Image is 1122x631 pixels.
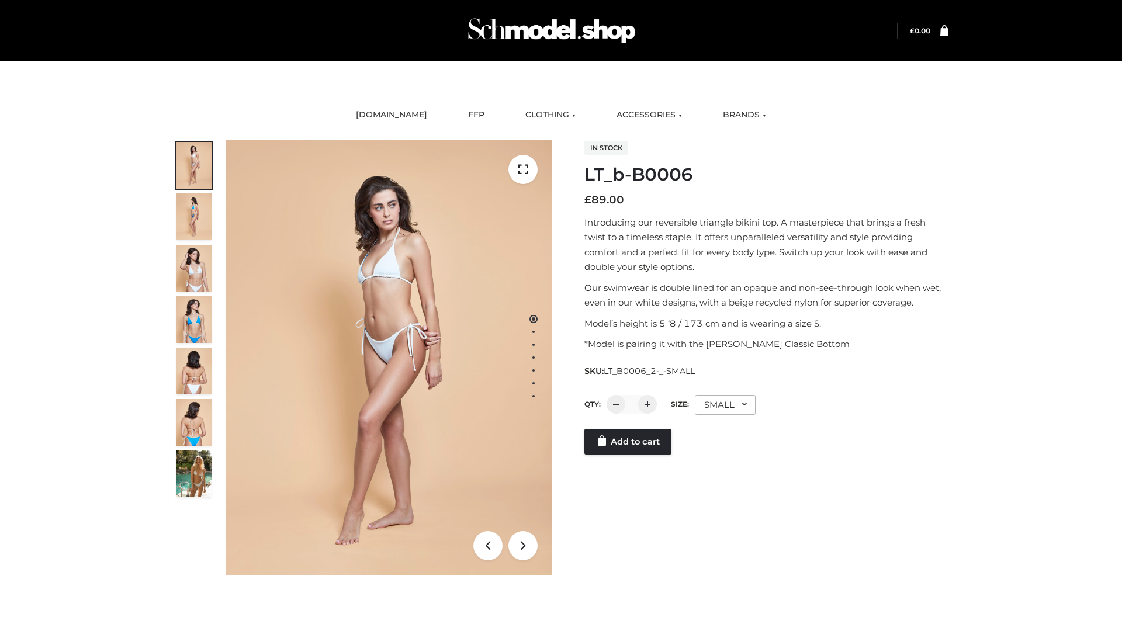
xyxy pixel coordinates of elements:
label: QTY: [584,400,601,408]
h1: LT_b-B0006 [584,164,948,185]
a: [DOMAIN_NAME] [347,102,436,128]
p: *Model is pairing it with the [PERSON_NAME] Classic Bottom [584,337,948,352]
img: ArielClassicBikiniTop_CloudNine_AzureSky_OW114ECO_8-scaled.jpg [176,399,212,446]
a: Add to cart [584,429,671,455]
img: ArielClassicBikiniTop_CloudNine_AzureSky_OW114ECO_4-scaled.jpg [176,296,212,343]
img: ArielClassicBikiniTop_CloudNine_AzureSky_OW114ECO_3-scaled.jpg [176,245,212,292]
bdi: 0.00 [910,26,930,35]
div: SMALL [695,395,756,415]
p: Introducing our reversible triangle bikini top. A masterpiece that brings a fresh twist to a time... [584,215,948,275]
img: ArielClassicBikiniTop_CloudNine_AzureSky_OW114ECO_1 [226,140,552,575]
p: Model’s height is 5 ‘8 / 173 cm and is wearing a size S. [584,316,948,331]
span: £ [910,26,915,35]
a: £0.00 [910,26,930,35]
a: BRANDS [714,102,775,128]
span: £ [584,193,591,206]
span: SKU: [584,364,696,378]
a: CLOTHING [517,102,584,128]
span: In stock [584,141,628,155]
img: Schmodel Admin 964 [464,8,639,54]
p: Our swimwear is double lined for an opaque and non-see-through look when wet, even in our white d... [584,280,948,310]
a: FFP [459,102,493,128]
img: ArielClassicBikiniTop_CloudNine_AzureSky_OW114ECO_1-scaled.jpg [176,142,212,189]
a: ACCESSORIES [608,102,691,128]
span: LT_B0006_2-_-SMALL [604,366,695,376]
img: ArielClassicBikiniTop_CloudNine_AzureSky_OW114ECO_7-scaled.jpg [176,348,212,394]
img: ArielClassicBikiniTop_CloudNine_AzureSky_OW114ECO_2-scaled.jpg [176,193,212,240]
label: Size: [671,400,689,408]
bdi: 89.00 [584,193,624,206]
img: Arieltop_CloudNine_AzureSky2.jpg [176,450,212,497]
